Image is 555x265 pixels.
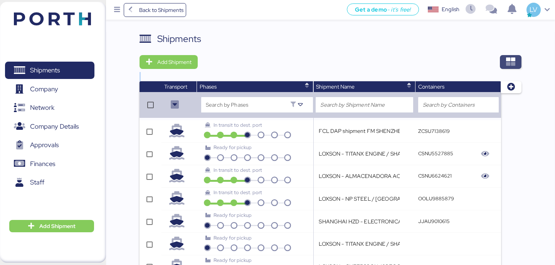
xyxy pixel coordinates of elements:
a: Approvals [5,136,94,154]
span: Containers [418,83,444,90]
span: In transit to dest. port [214,167,262,173]
button: Add Shipment [9,220,94,232]
input: Search by Containers [423,100,494,109]
a: Shipments [5,62,94,79]
span: Transport [164,83,187,90]
span: Company Details [30,121,79,132]
button: Add Shipment [140,55,198,69]
span: Phases [200,83,217,90]
q-button: JJAU9010615 [418,218,450,225]
a: Finances [5,155,94,173]
span: Ready for pickup [214,257,252,263]
a: Company Details [5,117,94,135]
span: LV [530,5,537,15]
div: English [442,5,459,13]
a: Company [5,80,94,98]
span: Company [30,84,58,95]
span: Staff [30,177,44,188]
button: Menu [111,3,124,17]
span: Add Shipment [39,221,76,231]
span: Network [30,102,54,113]
span: Shipment Name [316,83,355,90]
q-button: CSNU6624621 [418,173,452,179]
input: Search by Shipment Name [320,100,408,109]
span: Ready for pickup [214,144,252,151]
span: Finances [30,158,55,169]
span: Ready for pickup [214,235,252,241]
span: Ready for pickup [214,212,252,218]
a: Staff [5,174,94,191]
span: In transit to dest. port [214,122,262,128]
a: Back to Shipments [124,3,187,17]
q-button: ZCSU7138619 [418,128,450,134]
div: Shipments [157,32,201,46]
span: Add Shipment [157,57,192,67]
span: In transit to dest. port [214,189,262,196]
q-button: OOLU9885879 [418,195,454,202]
a: Network [5,99,94,117]
q-button: CSNU5527885 [418,150,453,157]
span: Shipments [30,65,60,76]
span: Back to Shipments [139,5,183,15]
span: Approvals [30,139,59,151]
